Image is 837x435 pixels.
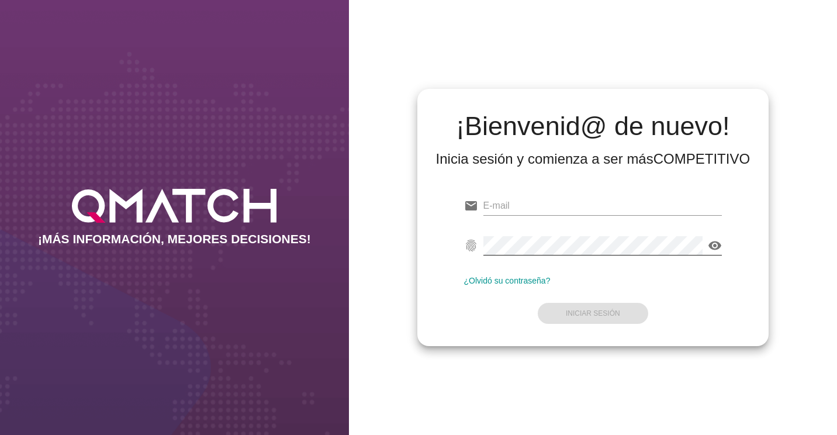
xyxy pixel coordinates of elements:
input: E-mail [483,196,722,215]
div: Inicia sesión y comienza a ser más [436,150,750,168]
h2: ¡MÁS INFORMACIÓN, MEJORES DECISIONES! [38,232,311,246]
i: email [464,199,478,213]
h2: ¡Bienvenid@ de nuevo! [436,112,750,140]
i: fingerprint [464,239,478,253]
a: ¿Olvidó su contraseña? [464,276,551,285]
strong: COMPETITIVO [653,151,750,167]
i: visibility [708,239,722,253]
